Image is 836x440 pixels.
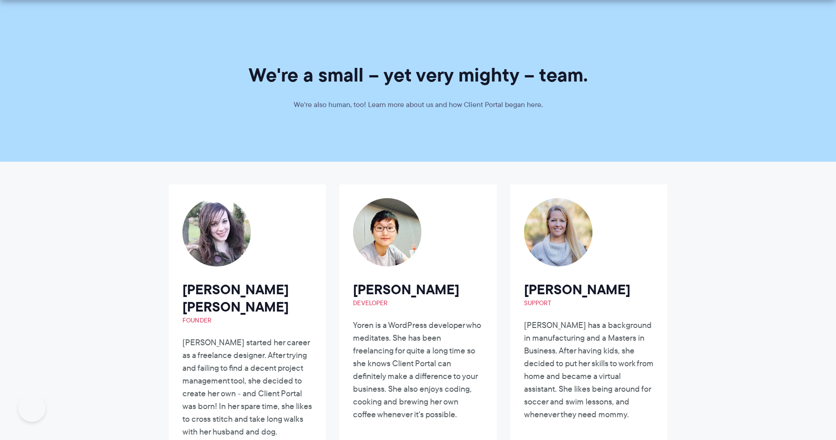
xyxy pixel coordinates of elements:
iframe: Toggle Customer Support [18,394,46,422]
h2: [PERSON_NAME] [353,281,483,307]
p: [PERSON_NAME] has a background in manufacturing and a Masters in Business. After having kids, she... [524,319,654,421]
span: Support [524,298,654,307]
img: Yoren Chang [353,198,421,266]
p: [PERSON_NAME] started her career as a freelance designer. After trying and failing to find a dece... [182,336,312,438]
img: Laura Elizabeth [182,198,251,266]
span: Founder [182,316,312,325]
p: Yoren is a WordPress developer who meditates. She has been freelancing for quite a long time so s... [353,319,483,421]
p: We're also human, too! Learn more about us and how Client Portal began here. [281,98,555,111]
img: Carrie Serres [524,198,592,266]
span: Developer [353,298,483,307]
h2: [PERSON_NAME] [PERSON_NAME] [182,281,312,325]
h2: [PERSON_NAME] [524,281,654,307]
